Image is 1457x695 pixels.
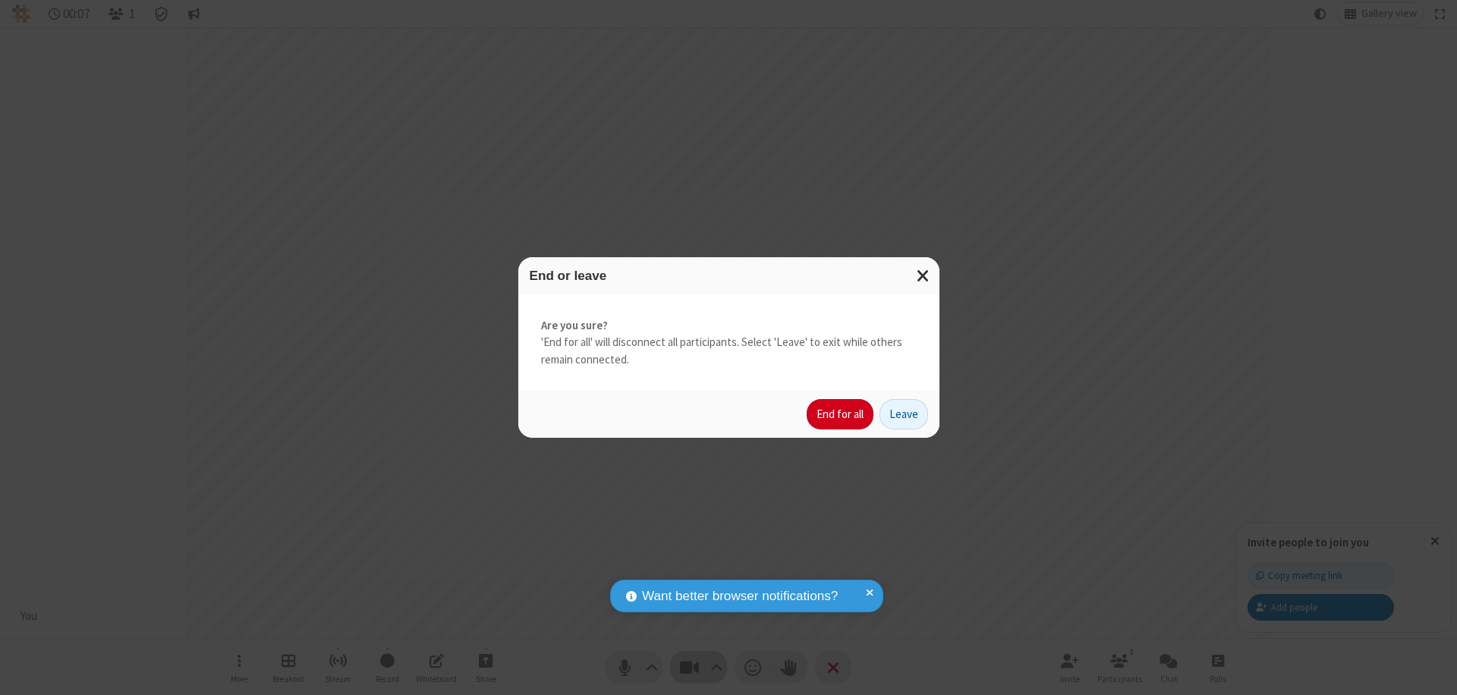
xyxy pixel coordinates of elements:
h3: End or leave [530,269,928,283]
div: 'End for all' will disconnect all participants. Select 'Leave' to exit while others remain connec... [518,294,939,392]
strong: Are you sure? [541,317,917,335]
span: Want better browser notifications? [642,587,838,606]
button: Leave [880,399,928,429]
button: End for all [807,399,873,429]
button: Close modal [908,257,939,294]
